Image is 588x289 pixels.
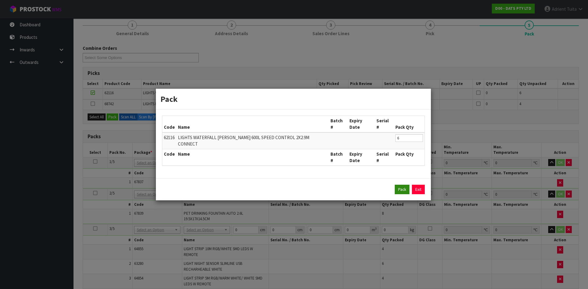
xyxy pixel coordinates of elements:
th: Name [176,116,329,132]
th: Code [162,116,176,132]
th: Name [176,149,329,165]
th: Serial # [375,149,394,165]
th: Pack Qty [394,149,424,165]
span: 62116 [164,135,175,140]
h3: Pack [160,93,426,105]
th: Code [162,149,176,165]
span: LIGHTS WATERFALL [PERSON_NAME] 600L SPEED CONTROL 2X2.9M CONNECT [178,135,309,147]
th: Serial # [375,116,394,132]
th: Batch # [329,149,348,165]
a: Exit [412,185,425,195]
th: Expiry Date [348,116,375,132]
th: Pack Qty [394,116,424,132]
th: Expiry Date [348,149,375,165]
button: Pack [395,185,409,195]
th: Batch # [329,116,348,132]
